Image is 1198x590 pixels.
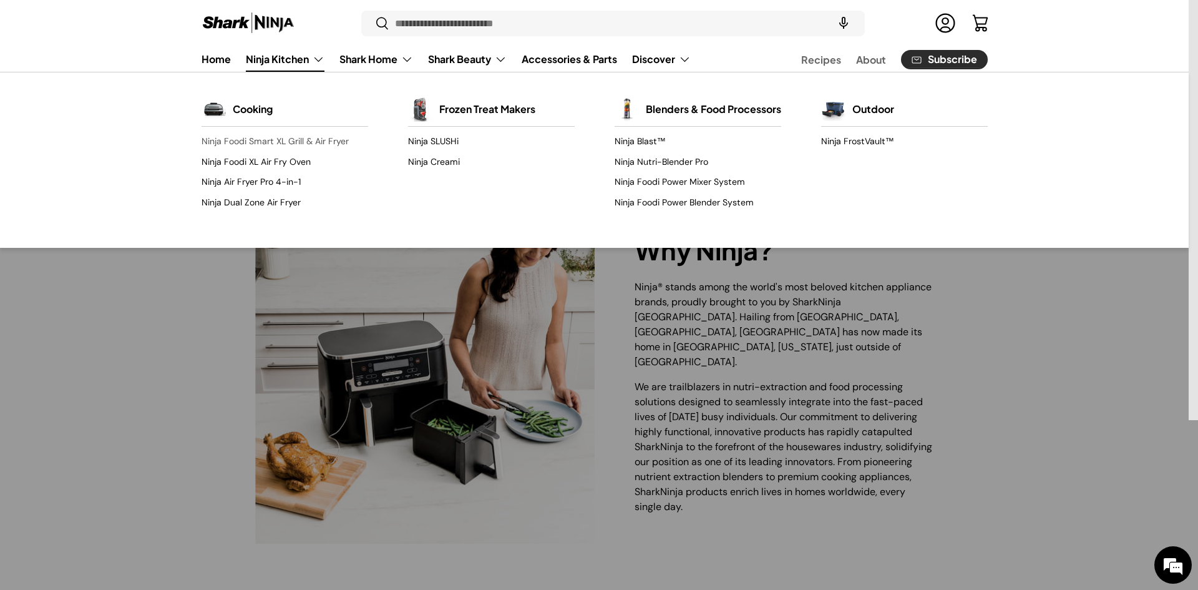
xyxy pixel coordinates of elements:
a: Subscribe [901,50,988,69]
summary: Shark Home [332,47,421,72]
summary: Discover [625,47,698,72]
a: Recipes [801,47,841,72]
a: Home [202,47,231,71]
div: Chat with us now [65,70,210,86]
nav: Primary [202,47,691,72]
div: Minimize live chat window [205,6,235,36]
span: Subscribe [928,55,977,65]
summary: Shark Beauty [421,47,514,72]
a: Accessories & Parts [522,47,617,71]
summary: Ninja Kitchen [238,47,332,72]
nav: Secondary [771,47,988,72]
a: About [856,47,886,72]
textarea: Type your message and hit 'Enter' [6,341,238,385]
speech-search-button: Search by voice [824,10,864,37]
img: Shark Ninja Philippines [202,11,295,36]
span: We're online! [72,157,172,283]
